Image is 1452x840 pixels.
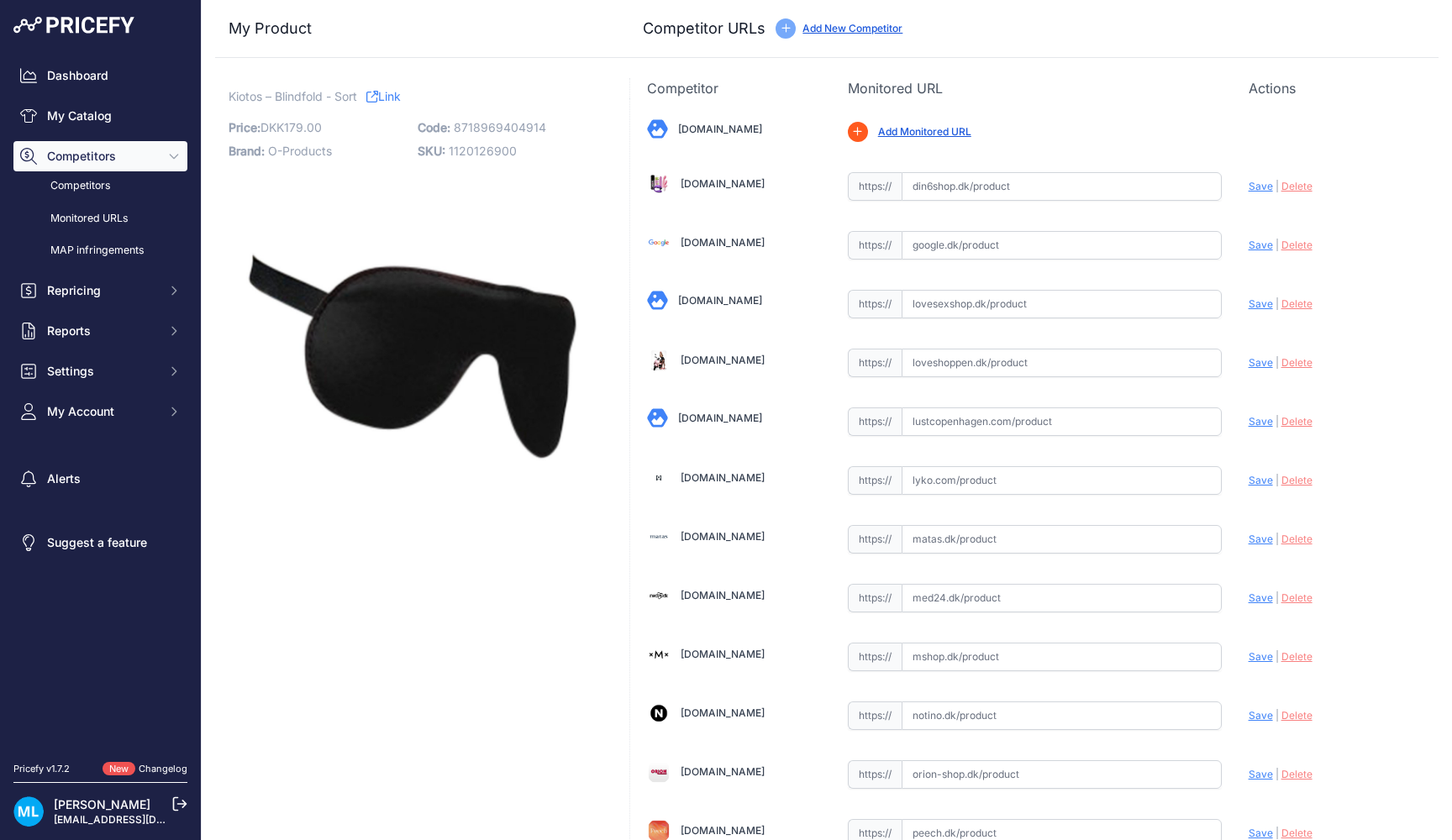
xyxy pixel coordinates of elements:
[13,276,187,306] button: Repricing
[1249,297,1273,310] span: Save
[54,813,229,826] a: [EMAIL_ADDRESS][DOMAIN_NAME]
[848,643,902,671] span: https://
[1276,827,1279,839] span: |
[678,294,762,307] a: [DOMAIN_NAME]
[681,471,765,484] a: [DOMAIN_NAME]
[1249,827,1273,839] span: Save
[1249,768,1273,780] span: Save
[902,466,1222,495] input: lyko.com/product
[902,349,1222,377] input: loveshoppen.dk/product
[418,144,445,158] span: SKU:
[1276,709,1279,722] span: |
[229,86,357,107] span: Kiotos – Blindfold - Sort
[878,125,971,138] a: Add Monitored URL
[13,101,187,131] a: My Catalog
[229,144,265,158] span: Brand:
[1249,591,1273,604] span: Save
[1249,650,1273,663] span: Save
[902,172,1222,201] input: din6shop.dk/product
[1281,827,1313,839] span: Delete
[1276,591,1279,604] span: |
[1249,180,1273,192] span: Save
[13,60,187,742] nav: Sidebar
[1276,415,1279,428] span: |
[1281,356,1313,369] span: Delete
[643,17,765,40] h3: Competitor URLs
[47,323,157,339] span: Reports
[13,464,187,494] a: Alerts
[681,824,765,837] a: [DOMAIN_NAME]
[229,120,260,134] span: Price:
[1249,709,1273,722] span: Save
[13,762,70,776] div: Pricefy v1.7.2
[13,236,187,265] a: MAP infringements
[902,231,1222,260] input: google.dk/product
[1276,650,1279,663] span: |
[848,584,902,612] span: https://
[13,316,187,346] button: Reports
[1276,297,1279,310] span: |
[1249,533,1273,545] span: Save
[848,466,902,495] span: https://
[229,17,596,40] h3: My Product
[13,60,187,91] a: Dashboard
[54,797,150,811] a: [PERSON_NAME]
[902,407,1222,436] input: lustcopenhagen.com/product
[13,356,187,386] button: Settings
[13,396,187,427] button: My Account
[1249,415,1273,428] span: Save
[902,584,1222,612] input: med24.dk/product
[47,363,157,380] span: Settings
[454,120,546,134] span: 8718969404914
[848,349,902,377] span: https://
[139,763,187,774] a: Changelog
[47,148,157,165] span: Competitors
[47,403,157,420] span: My Account
[848,701,902,730] span: https://
[848,78,1222,98] p: Monitored URL
[1276,533,1279,545] span: |
[268,144,332,158] span: O-Products
[366,86,401,107] a: Link
[902,760,1222,789] input: orion-shop.dk/product
[681,354,765,366] a: [DOMAIN_NAME]
[1281,415,1313,428] span: Delete
[848,525,902,554] span: https://
[902,290,1222,318] input: lovesexshop.dk/product
[1276,180,1279,192] span: |
[681,589,765,601] a: [DOMAIN_NAME]
[1281,650,1313,663] span: Delete
[1249,356,1273,369] span: Save
[284,120,322,134] span: 179.00
[681,648,765,660] a: [DOMAIN_NAME]
[1281,239,1313,251] span: Delete
[1276,356,1279,369] span: |
[802,22,902,34] a: Add New Competitor
[848,760,902,789] span: https://
[647,78,820,98] p: Competitor
[681,706,765,719] a: [DOMAIN_NAME]
[1281,474,1313,486] span: Delete
[1276,239,1279,251] span: |
[681,236,765,249] a: [DOMAIN_NAME]
[1281,533,1313,545] span: Delete
[1249,474,1273,486] span: Save
[681,177,765,190] a: [DOMAIN_NAME]
[1249,239,1273,251] span: Save
[47,282,157,299] span: Repricing
[418,120,450,134] span: Code:
[678,123,762,135] a: [DOMAIN_NAME]
[681,530,765,543] a: [DOMAIN_NAME]
[902,643,1222,671] input: mshop.dk/product
[678,412,762,424] a: [DOMAIN_NAME]
[902,701,1222,730] input: notino.dk/product
[848,172,902,201] span: https://
[848,231,902,260] span: https://
[1281,709,1313,722] span: Delete
[13,141,187,171] button: Competitors
[1281,297,1313,310] span: Delete
[13,17,134,34] img: Pricefy Logo
[1281,591,1313,604] span: Delete
[1276,768,1279,780] span: |
[848,290,902,318] span: https://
